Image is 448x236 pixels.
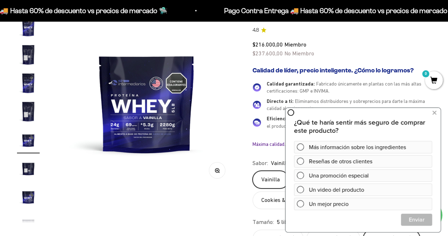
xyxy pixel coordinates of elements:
[17,100,40,123] img: Proteína Whey
[17,185,40,210] button: Ir al artículo 12
[253,141,431,147] div: Máxima calidad. Precio justo. Esa es la ventaja de comprar
[17,43,40,68] button: Ir al artículo 7
[253,41,283,48] span: $216.000,00
[253,100,261,109] img: Directo a ti
[17,128,40,151] img: Proteína Whey
[267,98,425,111] span: Eliminamos distribuidores y sobreprecios para darte la máxima calidad al mejor precio.
[17,15,40,38] img: Proteína Whey
[17,15,40,40] button: Ir al artículo 6
[17,72,40,94] img: Proteína Whey
[253,159,268,168] legend: Sabor:
[17,43,40,66] img: Proteína Whey
[267,98,294,104] span: Directo a ti:
[267,116,427,129] span: Usamos la tecnología para ser eficientes. Pagas por el producto, no por oficinas.
[17,185,40,208] img: Proteína Whey
[17,128,40,153] button: Ir al artículo 10
[253,218,274,227] legend: Tamaño:
[284,50,314,56] span: No Miembro
[271,159,289,168] span: Vainilla
[267,81,421,94] span: Fabricado únicamente en plantas con las más altas certificaciones: GMP e INVIMA.
[267,116,318,121] span: Eficiencia inteligente:
[57,10,236,189] img: Proteína Whey
[425,77,443,85] a: 0
[277,218,316,227] span: 5 libras (2280g)
[17,72,40,97] button: Ir al artículo 8
[253,118,261,127] img: Eficiencia inteligente
[421,70,430,78] mark: 0
[17,157,40,180] img: Proteína Whey
[17,157,40,182] button: Ir al artículo 11
[253,26,431,34] a: 4.84.8 de 5.0 estrellas
[253,26,259,34] span: 4.8
[284,41,306,48] span: Miembro
[285,107,441,232] iframe: zigpoll-iframe
[267,81,315,87] span: Calidad garantizada:
[253,83,261,92] img: Calidad garantizada
[253,50,283,56] span: $237.600,00
[253,67,431,75] h2: Calidad de líder, precio inteligente. ¿Cómo lo logramos?
[17,100,40,125] button: Ir al artículo 9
